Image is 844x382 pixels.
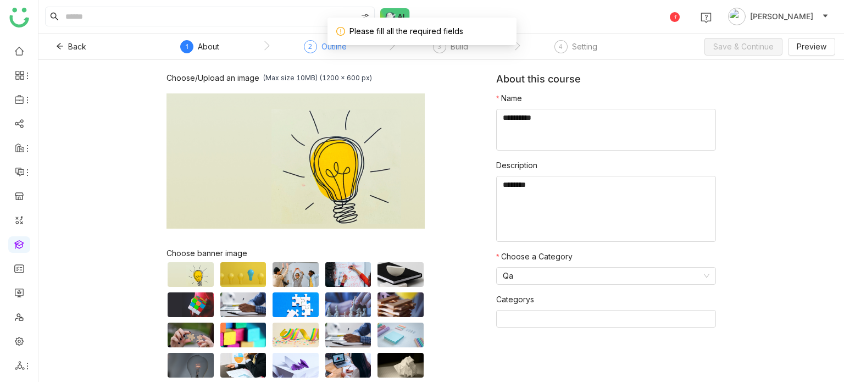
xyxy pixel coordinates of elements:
[670,12,680,22] div: 1
[554,40,597,60] div: 4Setting
[797,41,826,53] span: Preview
[559,42,563,51] span: 4
[185,42,189,51] span: 1
[263,74,372,82] div: (Max size 10MB) (1200 x 600 px)
[726,8,831,25] button: [PERSON_NAME]
[166,248,425,258] div: Choose banner image
[503,268,709,284] nz-select-item: Qa
[321,40,347,53] div: Outline
[704,38,782,56] button: Save & Continue
[349,26,463,36] span: Please fill all the required fields
[728,8,746,25] img: avatar
[9,8,29,27] img: logo
[308,42,312,51] span: 2
[68,41,86,53] span: Back
[380,8,410,25] img: ask-buddy-normal.svg
[166,73,259,82] div: Choose/Upload an image
[496,92,522,104] label: Name
[496,159,537,171] label: Description
[180,40,219,60] div: 1About
[788,38,835,56] button: Preview
[361,13,370,21] img: search-type.svg
[433,40,468,60] div: 3Build
[701,12,712,23] img: help.svg
[496,73,716,92] div: About this course
[437,42,441,51] span: 3
[572,40,597,53] div: Setting
[198,40,219,53] div: About
[47,38,95,56] button: Back
[451,40,468,53] div: Build
[496,251,573,263] label: Choose a Category
[496,294,534,306] label: Categorys
[304,40,347,60] div: 2Outline
[750,10,813,23] span: [PERSON_NAME]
